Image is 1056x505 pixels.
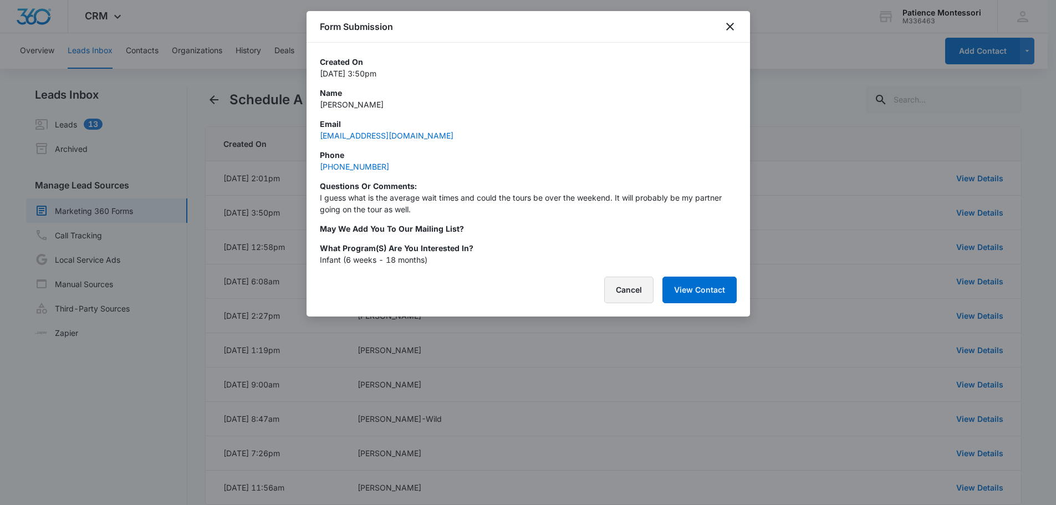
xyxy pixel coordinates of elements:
button: close [723,20,737,33]
p: Name [320,87,737,99]
p: [DATE] 3:50pm [320,68,737,79]
p: I guess what is the average wait times and could the tours be over the weekend. It will probably ... [320,192,737,215]
button: Cancel [604,277,654,303]
a: [EMAIL_ADDRESS][DOMAIN_NAME] [320,131,453,140]
p: What Program(s) Are You Interested In? [320,242,737,254]
p: [PERSON_NAME] [320,99,737,110]
p: Infant (6 weeks - 18 months) [320,254,737,266]
p: Phone [320,149,737,161]
a: [PHONE_NUMBER] [320,162,389,171]
p: May we add you to our mailing list? [320,223,737,234]
h1: Form Submission [320,20,393,33]
p: Created On [320,56,737,68]
p: Email [320,118,737,130]
p: Questions or Comments: [320,180,737,192]
button: View Contact [662,277,737,303]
